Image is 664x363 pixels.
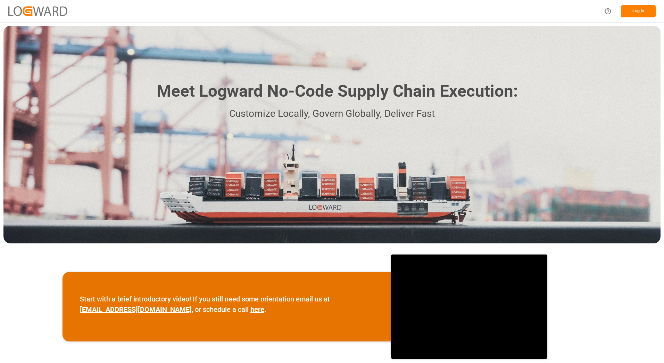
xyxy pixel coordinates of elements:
p: Customize Locally, Govern Globally, Deliver Fast [146,106,518,122]
button: Log In [621,5,656,17]
img: Logward_new_orange.png [8,6,67,16]
button: Help Center [600,3,616,19]
h1: Meet Logward No-Code Supply Chain Execution: [157,79,518,104]
p: Start with a brief introductory video! If you still need some orientation email us at , or schedu... [80,294,374,315]
a: here [250,305,264,314]
a: [EMAIL_ADDRESS][DOMAIN_NAME] [80,305,192,314]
